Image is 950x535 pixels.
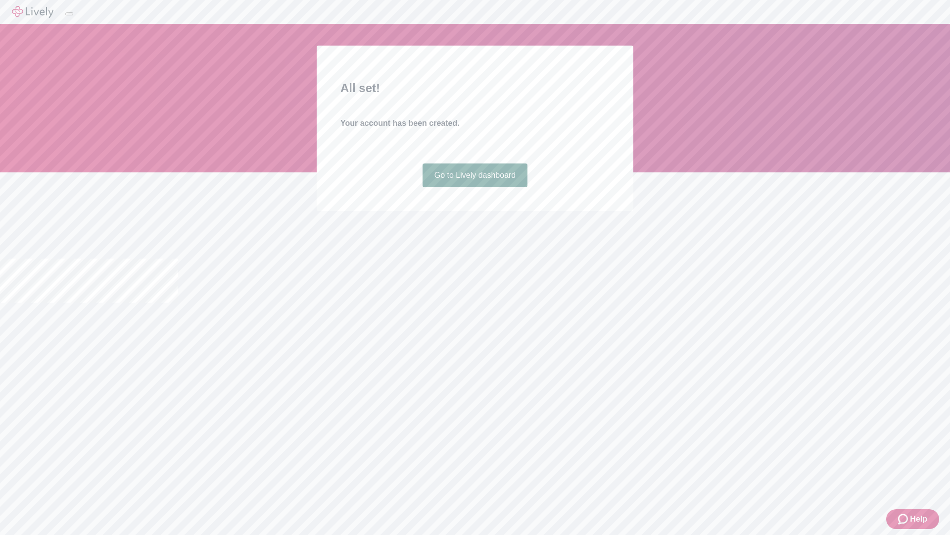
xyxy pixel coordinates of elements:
[12,6,53,18] img: Lively
[423,163,528,187] a: Go to Lively dashboard
[898,513,910,525] svg: Zendesk support icon
[340,117,610,129] h4: Your account has been created.
[886,509,939,529] button: Zendesk support iconHelp
[340,79,610,97] h2: All set!
[65,12,73,15] button: Log out
[910,513,927,525] span: Help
